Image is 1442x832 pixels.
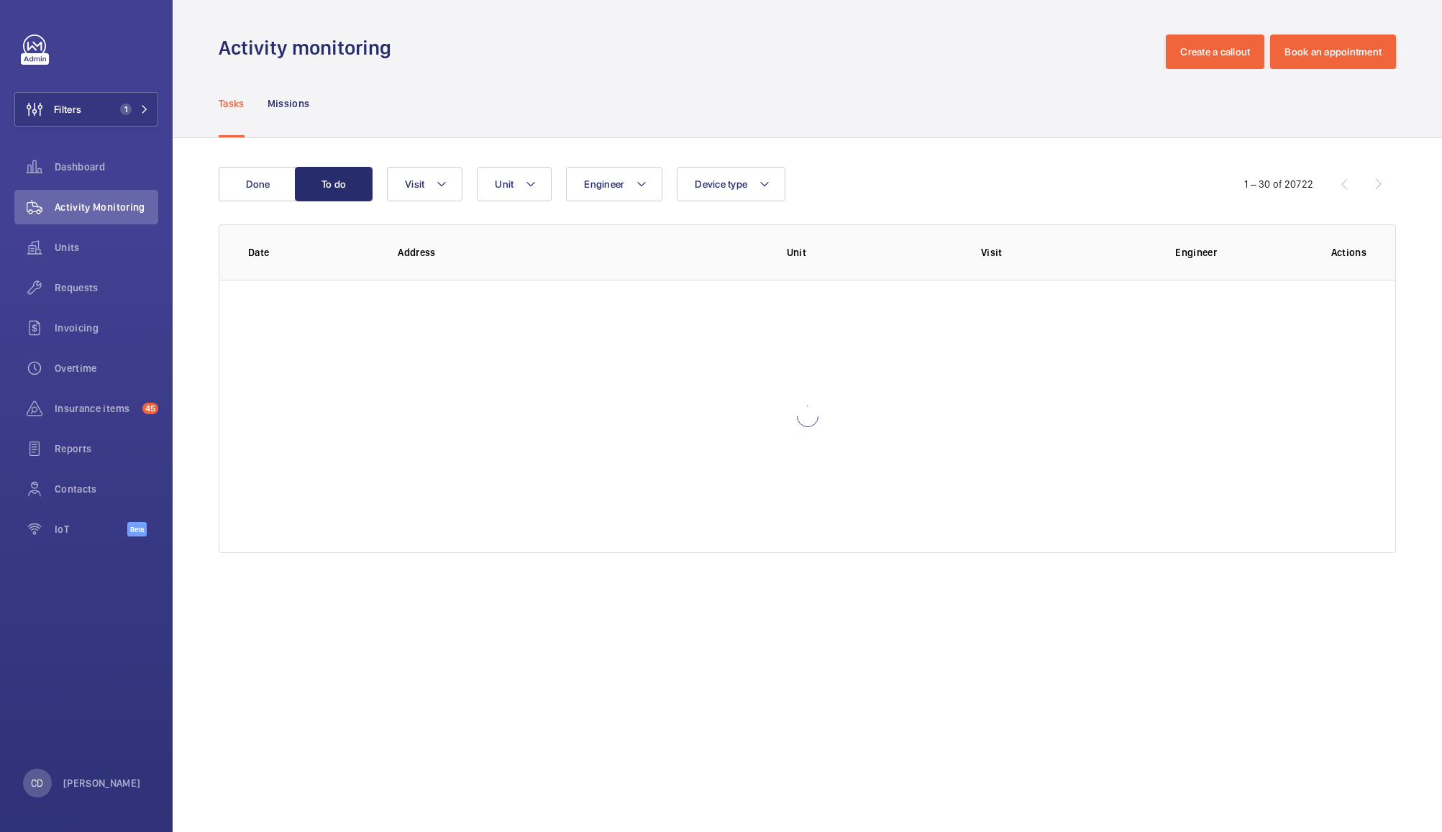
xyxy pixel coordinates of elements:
[787,245,958,260] p: Unit
[63,776,141,790] p: [PERSON_NAME]
[55,522,127,536] span: IoT
[295,167,373,201] button: To do
[1166,35,1264,69] button: Create a callout
[268,96,310,111] p: Missions
[387,167,462,201] button: Visit
[695,178,747,190] span: Device type
[1175,245,1308,260] p: Engineer
[677,167,785,201] button: Device type
[566,167,662,201] button: Engineer
[55,160,158,174] span: Dashboard
[54,102,81,116] span: Filters
[55,482,158,496] span: Contacts
[219,35,400,61] h1: Activity monitoring
[219,167,296,201] button: Done
[981,245,1152,260] p: Visit
[55,280,158,295] span: Requests
[477,167,552,201] button: Unit
[405,178,424,190] span: Visit
[1244,177,1313,191] div: 1 – 30 of 20722
[55,401,137,416] span: Insurance items
[14,92,158,127] button: Filters1
[55,240,158,255] span: Units
[55,321,158,335] span: Invoicing
[55,442,158,456] span: Reports
[398,245,764,260] p: Address
[1270,35,1396,69] button: Book an appointment
[55,200,158,214] span: Activity Monitoring
[127,522,147,536] span: Beta
[248,245,375,260] p: Date
[1331,245,1366,260] p: Actions
[142,403,158,414] span: 45
[55,361,158,375] span: Overtime
[120,104,132,115] span: 1
[31,776,43,790] p: CD
[495,178,514,190] span: Unit
[584,178,624,190] span: Engineer
[219,96,245,111] p: Tasks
